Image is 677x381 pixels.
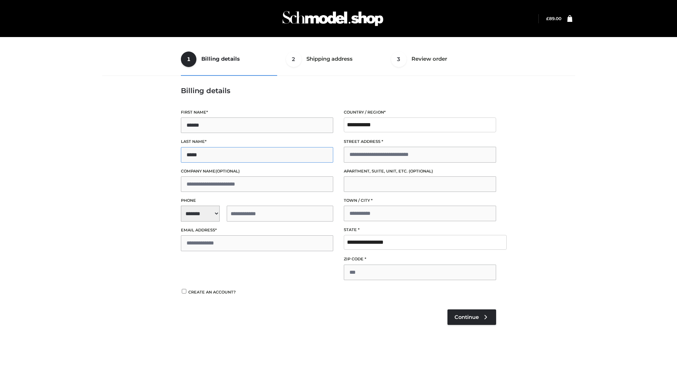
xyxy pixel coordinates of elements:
label: Street address [344,138,496,145]
label: Town / City [344,197,496,204]
label: First name [181,109,333,116]
h3: Billing details [181,86,496,95]
label: ZIP Code [344,256,496,262]
span: £ [546,16,549,21]
bdi: 89.00 [546,16,561,21]
label: Apartment, suite, unit, etc. [344,168,496,175]
a: Continue [447,309,496,325]
span: (optional) [409,169,433,174]
input: Create an account? [181,289,187,294]
label: Company name [181,168,333,175]
label: Last name [181,138,333,145]
a: £89.00 [546,16,561,21]
span: Create an account? [188,290,236,295]
span: Continue [455,314,479,320]
span: (optional) [215,169,240,174]
label: State [344,226,496,233]
label: Country / Region [344,109,496,116]
label: Phone [181,197,333,204]
label: Email address [181,227,333,234]
img: Schmodel Admin 964 [280,5,386,32]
